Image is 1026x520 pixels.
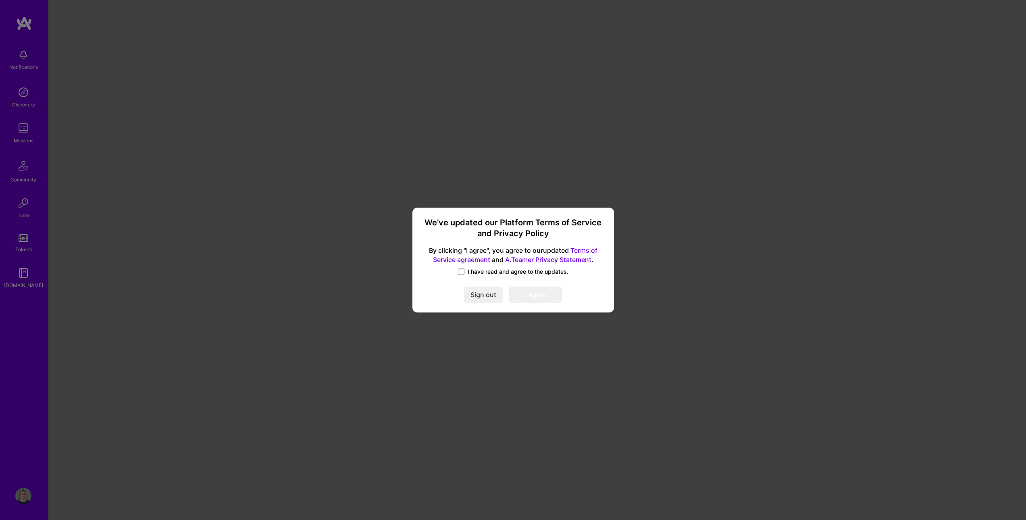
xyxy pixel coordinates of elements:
button: Sign out [464,287,503,303]
h3: We’ve updated our Platform Terms of Service and Privacy Policy [422,217,604,239]
a: A.Teamer Privacy Statement [505,256,591,264]
a: Terms of Service agreement [433,246,597,264]
button: I agree [509,287,562,303]
span: By clicking "I agree", you agree to our updated and . [422,246,604,264]
span: I have read and agree to the updates. [468,268,568,276]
